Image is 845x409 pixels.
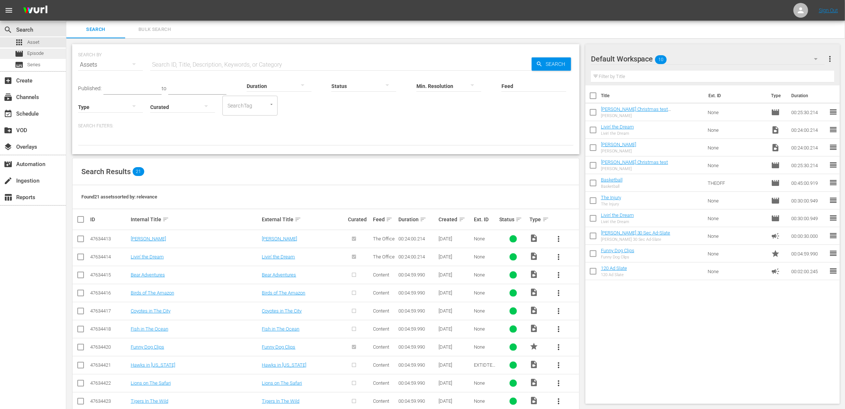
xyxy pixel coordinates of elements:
td: 00:02:00.245 [788,262,829,280]
th: Ext. ID [704,85,767,106]
a: Livin' the Dream [601,212,634,218]
span: Search [543,57,571,71]
span: Channels [4,93,13,102]
span: Reports [4,193,13,202]
div: ID [90,216,128,222]
div: 47634416 [90,290,128,296]
span: Asset [15,38,24,47]
div: Duration [398,215,437,224]
a: Funny Dog Clips [601,248,634,253]
td: None [705,245,768,262]
td: 00:25:30.214 [788,156,829,174]
span: 21 [133,167,144,176]
span: reorder [829,125,838,134]
td: 00:25:30.214 [788,103,829,121]
div: [PERSON_NAME] [601,149,636,154]
a: Coyotes in The City [131,308,170,314]
span: Content [373,362,389,368]
td: THEOFF [705,174,768,192]
span: Series [27,61,41,68]
td: 00:04:59.990 [788,245,829,262]
span: Search Results [81,167,131,176]
span: 10 [655,52,667,67]
a: Bear Adventures [262,272,296,278]
a: Livin' the Dream [601,124,634,130]
a: Coyotes in The City [262,308,302,314]
span: Video [771,126,780,134]
div: Created [439,215,472,224]
button: more_vert [550,374,567,392]
button: more_vert [550,338,567,356]
div: Curated [348,216,371,222]
a: Lions on The Safari [262,380,302,386]
span: Video [530,324,539,333]
span: Video [771,143,780,152]
span: reorder [829,161,838,169]
span: Episode [27,50,44,57]
div: 47634421 [90,362,128,368]
span: to [162,85,166,91]
div: [DATE] [439,362,472,368]
button: more_vert [550,320,567,338]
span: Video [530,288,539,297]
td: None [705,121,768,139]
div: None [474,380,497,386]
div: 47634420 [90,344,128,350]
span: Published: [78,85,102,91]
td: None [705,209,768,227]
a: Fish in The Ocean [262,326,299,332]
div: [PERSON_NAME] [601,166,668,171]
div: [DATE] [439,398,472,404]
span: Content [373,326,389,332]
a: [PERSON_NAME] [601,142,636,147]
button: Open [268,101,275,108]
span: Content [373,272,389,278]
span: Video [530,234,539,243]
div: 47634423 [90,398,128,404]
span: reorder [829,249,838,258]
div: None [474,326,497,332]
span: Ingestion [4,176,13,185]
td: None [705,103,768,121]
div: [DATE] [439,326,472,332]
span: Video [530,360,539,369]
div: None [474,344,497,350]
div: 00:04:59.990 [398,326,437,332]
div: 47634413 [90,236,128,241]
th: Type [767,85,787,106]
span: more_vert [554,325,563,334]
div: Funny Dog Clips [601,255,634,260]
span: sort [386,216,392,223]
td: 00:45:00.919 [788,174,829,192]
td: None [705,156,768,174]
span: reorder [829,267,838,275]
a: 120 Ad Slate [601,265,627,271]
span: menu [4,6,13,15]
button: more_vert [550,230,567,248]
span: Found 21 assets sorted by: relevance [81,194,157,200]
div: [DATE] [439,290,472,296]
div: Ext. ID [474,216,497,222]
span: PROMO [530,342,539,351]
span: more_vert [554,289,563,297]
span: Episode [771,214,780,223]
a: Funny Dog Clips [131,344,164,350]
div: None [474,272,497,278]
div: None [474,290,497,296]
span: Video [530,378,539,387]
div: The Injury [601,202,621,207]
span: Episode [771,161,780,170]
span: Episode [771,196,780,205]
div: 00:04:59.990 [398,344,437,350]
button: more_vert [550,266,567,284]
div: 00:04:59.990 [398,380,437,386]
div: [DATE] [439,272,472,278]
div: Internal Title [131,215,260,224]
a: Tigers In The Wild [131,398,168,404]
div: 00:24:00.214 [398,254,437,260]
a: Basketball [601,177,623,183]
a: [PERSON_NAME] 30 Sec Ad-Slate [601,230,670,236]
div: None [474,398,497,404]
span: Content [373,398,389,404]
div: 47634422 [90,380,128,386]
